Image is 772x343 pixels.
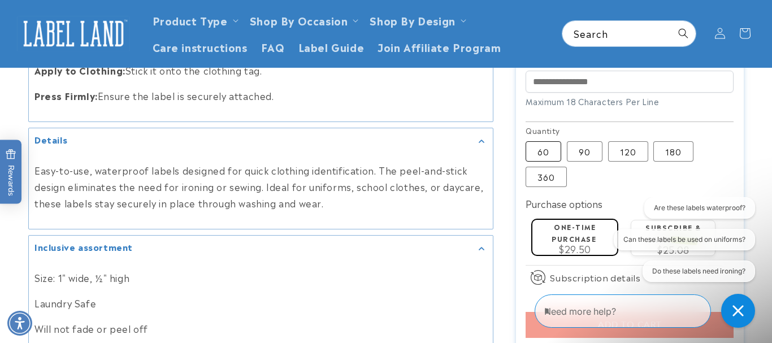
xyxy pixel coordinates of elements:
p: Size: 1" wide, ½" high [34,270,487,286]
span: Join Affiliate Program [378,40,501,53]
summary: Product Type [146,7,243,33]
a: Care instructions [146,33,254,60]
button: Search [671,21,696,46]
p: Stick it onto the clothing tag. [34,62,487,79]
span: $29.50 [559,242,591,256]
label: 180 [653,141,693,162]
p: Ensure the label is securely attached. [34,88,487,104]
label: 120 [608,141,648,162]
p: Easy-to-use, waterproof labels designed for quick clothing identification. The peel-and-stick des... [34,162,487,211]
a: Shop By Design [370,12,455,28]
span: Care instructions [153,40,248,53]
span: Label Guide [298,40,365,53]
a: Product Type [153,12,228,28]
span: Shop By Occasion [250,14,348,27]
p: Will not fade or peel off [34,320,487,337]
label: One-time purchase [552,222,596,244]
div: Maximum 18 Characters Per Line [526,96,734,108]
span: Rewards [6,149,16,196]
div: Accessibility Menu [7,311,32,336]
span: Subscription details [550,271,640,284]
label: 90 [567,141,602,162]
p: Laundry Safe [34,295,487,311]
iframe: Sign Up via Text for Offers [9,253,143,286]
label: Purchase options [526,197,602,210]
label: 60 [526,141,561,162]
img: Label Land [17,16,130,51]
h2: Details [34,134,67,145]
iframe: Gorgias Floating Chat [535,290,761,332]
a: FAQ [254,33,292,60]
summary: Shop By Design [363,7,470,33]
button: Add to cart [526,312,734,338]
summary: Inclusive assortment [29,236,493,261]
iframe: Gorgias live chat conversation starters [597,197,761,292]
summary: Shop By Occasion [243,7,363,33]
a: Label Guide [292,33,371,60]
strong: Press Firmly: [34,89,98,102]
summary: Details [29,128,493,154]
a: Join Affiliate Program [371,33,508,60]
h2: Inclusive assortment [34,241,133,253]
a: Label Land [13,12,135,55]
legend: Quantity [526,125,561,137]
span: FAQ [261,40,285,53]
label: 360 [526,167,567,187]
strong: Apply to Clothing: [34,63,125,77]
